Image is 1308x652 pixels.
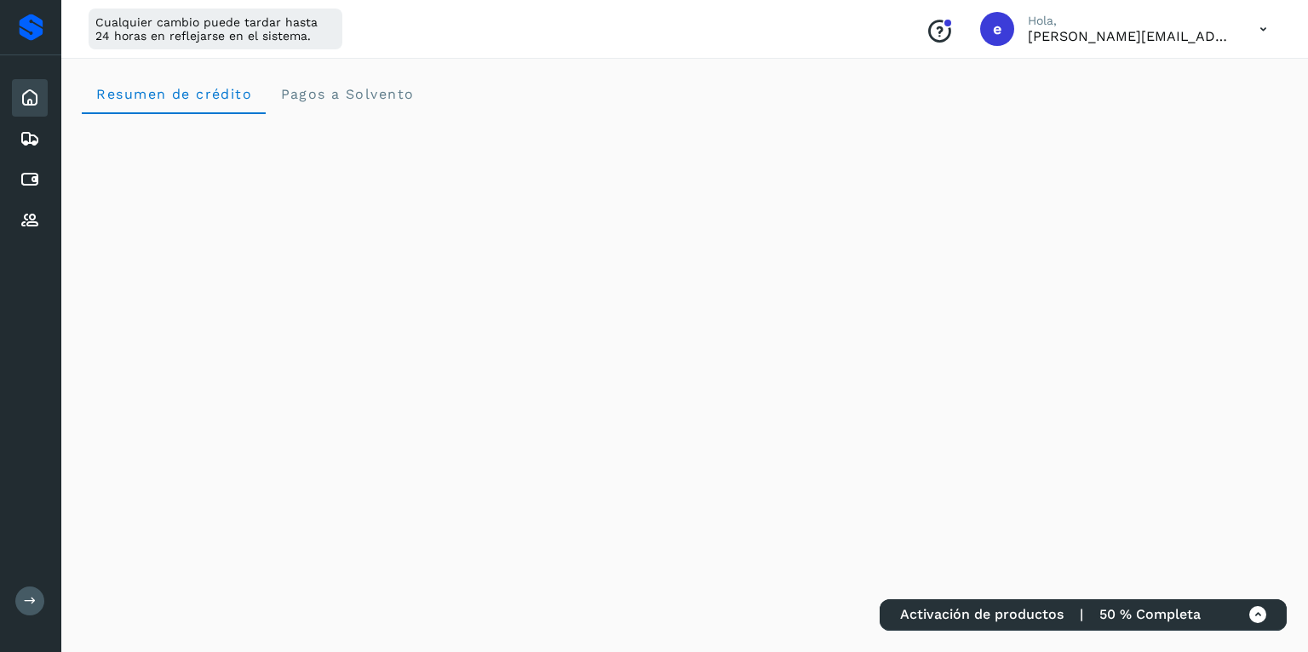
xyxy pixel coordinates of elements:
div: Cualquier cambio puede tardar hasta 24 horas en reflejarse en el sistema. [89,9,342,49]
div: Proveedores [12,202,48,239]
span: Pagos a Solvento [279,86,414,102]
span: | [1080,606,1083,622]
div: Embarques [12,120,48,157]
span: 50 % Completa [1099,606,1201,622]
div: Activación de productos | 50 % Completa [880,599,1287,631]
div: Inicio [12,79,48,117]
p: ernesto+temporal@solvento.mx [1028,28,1232,44]
span: Resumen de crédito [95,86,252,102]
p: Hola, [1028,14,1232,28]
span: Activación de productos [900,606,1064,622]
div: Cuentas por pagar [12,161,48,198]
